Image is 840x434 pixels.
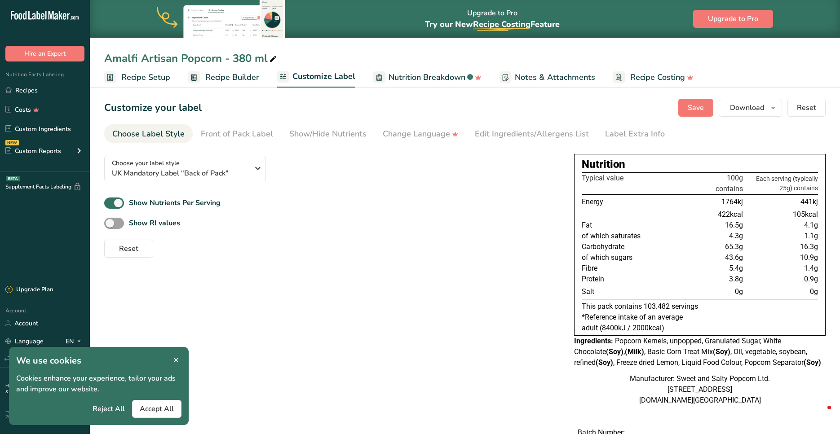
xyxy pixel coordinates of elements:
span: Notes & Attachments [515,71,595,83]
button: Reset [104,240,153,258]
b: (Soy) [596,358,613,367]
span: 441kj [800,197,818,206]
span: Recipe Setup [121,71,170,83]
a: Recipe Builder [188,67,259,88]
iframe: Intercom live chat [809,403,831,425]
div: Choose Label Style [112,128,185,140]
span: Reset [119,243,138,254]
b: (Soy) [606,347,623,356]
span: Recipe Costing [473,19,531,30]
span: Reject All [93,403,125,414]
div: Edit Ingredients/Allergens List [475,128,589,140]
span: 4.3g [729,232,743,240]
a: Hire an Expert . [5,382,37,389]
a: Language [5,333,44,349]
span: *Reference intake of an average adult (8400kJ / 2000kcal) [582,313,683,332]
button: Hire an Expert [5,46,84,61]
span: 1.4g [804,264,818,272]
span: 3.8g [729,275,743,283]
span: 1764kj [721,197,743,206]
th: Typical value [582,173,643,195]
span: 0g [810,287,818,296]
span: Save [688,102,704,113]
div: Upgrade to Pro [425,0,560,38]
div: Manufacturer: Sweet and Salty Popcorn Ltd. [STREET_ADDRESS] [DOMAIN_NAME][GEOGRAPHIC_DATA] [574,373,826,406]
td: Protein [582,274,643,285]
a: Recipe Costing [613,67,694,88]
span: Ingredients: [574,337,613,345]
b: (Soy) [804,358,821,367]
p: Cookies enhance your experience, tailor your ads and improve our website. [16,373,181,395]
a: Customize Label [277,66,355,88]
span: Customize Label [292,70,355,83]
span: 16.3g [800,242,818,251]
span: 0.9g [804,275,818,283]
th: Each serving (typically 25g) contains [745,173,818,195]
td: of which sugars [582,252,643,263]
div: Label Extra Info [605,128,665,140]
span: 0g [735,287,743,296]
b: (Milk) [625,347,644,356]
h1: Customize your label [104,101,202,115]
td: Carbohydrate [582,241,643,252]
button: Choose your label style UK Mandatory Label "Back of Pack" [104,156,266,181]
td: Fibre [582,263,643,274]
a: Notes & Attachments [500,67,595,88]
button: Reset [787,99,826,117]
td: Energy [582,195,643,210]
button: Reject All [85,400,132,418]
span: 10.9g [800,253,818,262]
div: EN [66,336,84,347]
td: of which saturates [582,231,643,241]
div: Upgrade Plan [5,285,53,294]
span: 1.1g [804,232,818,240]
span: Recipe Costing [630,71,685,83]
span: Recipe Builder [205,71,259,83]
div: Powered By FoodLabelMaker © 2025 All Rights Reserved [5,409,84,420]
b: Show RI values [129,218,180,228]
span: 43.6g [725,253,743,262]
span: Nutrition Breakdown [389,71,465,83]
a: Terms & Conditions . [5,382,84,395]
b: (Soy) [713,347,730,356]
p: This pack contains 103.482 servings [582,301,818,312]
a: Nutrition Breakdown [373,67,482,88]
h1: We use cookies [16,354,181,368]
span: 5.4g [729,264,743,272]
td: Salt [582,285,643,299]
a: Recipe Setup [104,67,170,88]
button: Upgrade to Pro [693,10,773,28]
span: 4.1g [804,221,818,229]
span: 65.3g [725,242,743,251]
span: Choose your label style [112,158,180,168]
button: Save [678,99,713,117]
div: NEW [5,140,19,145]
div: Show/Hide Nutrients [289,128,367,140]
span: 105kcal [793,210,818,219]
span: Download [730,102,764,113]
span: Accept All [140,403,174,414]
button: Accept All [132,400,181,418]
th: 100g contains [643,173,745,195]
span: Popcorn Kernels, unpopped, Granulated Sugar, White Chocolate , , Basic Corn Treat Mix , Oil, vege... [574,337,821,367]
button: Download [719,99,782,117]
span: Try our New Feature [425,19,560,30]
div: Amalfi Artisan Popcorn - 380 ml [104,50,279,66]
span: 422kcal [718,210,743,219]
span: Reset [797,102,816,113]
span: UK Mandatory Label "Back of Pack" [112,168,249,179]
div: Front of Pack Label [201,128,273,140]
div: BETA [6,176,20,181]
div: Nutrition [582,156,818,172]
td: Fat [582,220,643,231]
b: Show Nutrients Per Serving [129,198,221,208]
span: 16.5g [725,221,743,229]
div: Change Language [383,128,459,140]
div: Custom Reports [5,146,61,156]
span: Upgrade to Pro [708,13,758,24]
